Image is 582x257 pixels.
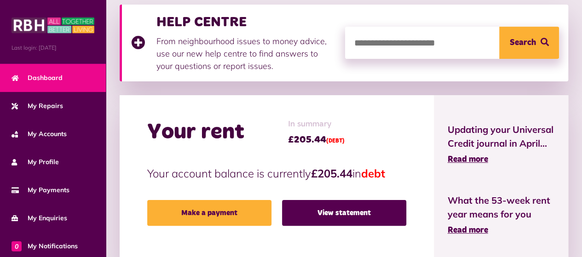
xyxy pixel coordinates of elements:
[12,157,59,167] span: My Profile
[147,200,271,226] a: Make a payment
[12,185,69,195] span: My Payments
[12,129,67,139] span: My Accounts
[448,123,555,166] a: Updating your Universal Credit journal in April... Read more
[311,166,352,180] strong: £205.44
[448,155,488,164] span: Read more
[147,165,406,182] p: Your account balance is currently in
[12,16,94,34] img: MyRBH
[448,123,555,150] span: Updating your Universal Credit journal in April...
[288,118,345,131] span: In summary
[448,226,488,234] span: Read more
[448,194,555,221] span: What the 53-week rent year means for you
[510,27,536,59] span: Search
[156,35,336,72] p: From neighbourhood issues to money advice, use our new help centre to find answers to your questi...
[499,27,559,59] button: Search
[288,133,345,147] span: £205.44
[156,14,336,30] h3: HELP CENTRE
[12,213,67,223] span: My Enquiries
[12,241,78,251] span: My Notifications
[282,200,406,226] a: View statement
[361,166,385,180] span: debt
[12,73,63,83] span: Dashboard
[12,44,94,52] span: Last login: [DATE]
[12,101,63,111] span: My Repairs
[326,138,345,144] span: (DEBT)
[12,241,22,251] span: 0
[448,194,555,237] a: What the 53-week rent year means for you Read more
[147,119,244,146] h2: Your rent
